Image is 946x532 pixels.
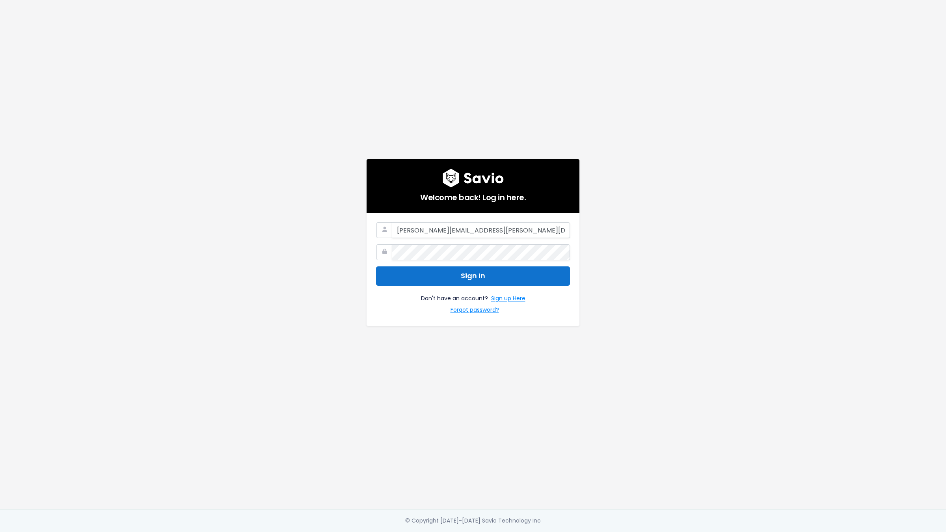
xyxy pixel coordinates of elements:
[392,222,570,238] input: Your Work Email Address
[376,266,570,286] button: Sign In
[405,516,541,526] div: © Copyright [DATE]-[DATE] Savio Technology Inc
[451,305,499,316] a: Forgot password?
[491,294,525,305] a: Sign up Here
[376,188,570,203] h5: Welcome back! Log in here.
[376,286,570,316] div: Don't have an account?
[443,169,504,188] img: logo600x187.a314fd40982d.png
